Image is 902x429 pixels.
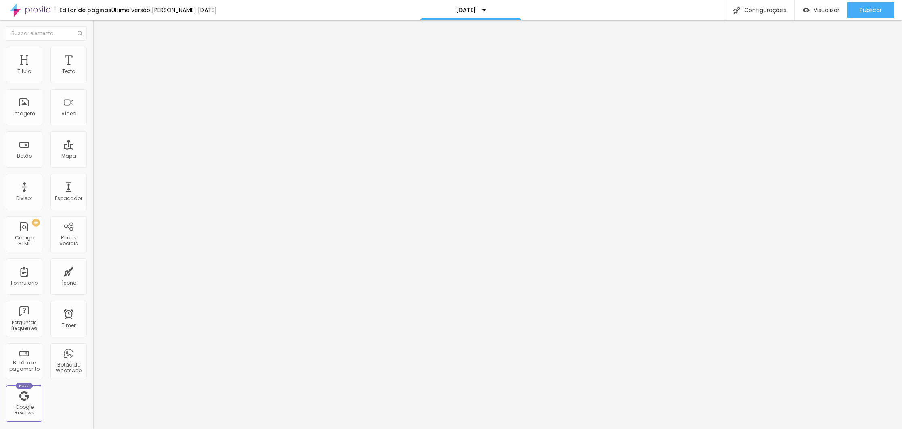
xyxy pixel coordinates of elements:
div: Botão de pagamento [8,360,40,372]
div: Perguntas frequentes [8,320,40,331]
div: Título [17,69,31,74]
img: view-1.svg [803,7,810,14]
button: Publicar [847,2,894,18]
div: Novo [16,383,33,389]
div: Imagem [13,111,35,117]
img: Icone [733,7,740,14]
span: Visualizar [814,7,839,13]
div: Ícone [62,280,76,286]
img: Icone [78,31,82,36]
div: Texto [62,69,75,74]
div: Divisor [16,196,32,201]
button: Visualizar [795,2,847,18]
div: Timer [62,323,76,328]
p: [DATE] [456,7,476,13]
div: Última versão [PERSON_NAME] [DATE] [111,7,217,13]
div: Botão [17,153,32,159]
div: Código HTML [8,235,40,247]
div: Botão do WhatsApp [52,362,84,374]
div: Google Reviews [8,404,40,416]
div: Mapa [61,153,76,159]
div: Formulário [11,280,38,286]
div: Vídeo [61,111,76,117]
span: Publicar [860,7,882,13]
div: Espaçador [55,196,82,201]
div: Redes Sociais [52,235,84,247]
div: Editor de páginas [55,7,111,13]
input: Buscar elemento [6,26,87,41]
